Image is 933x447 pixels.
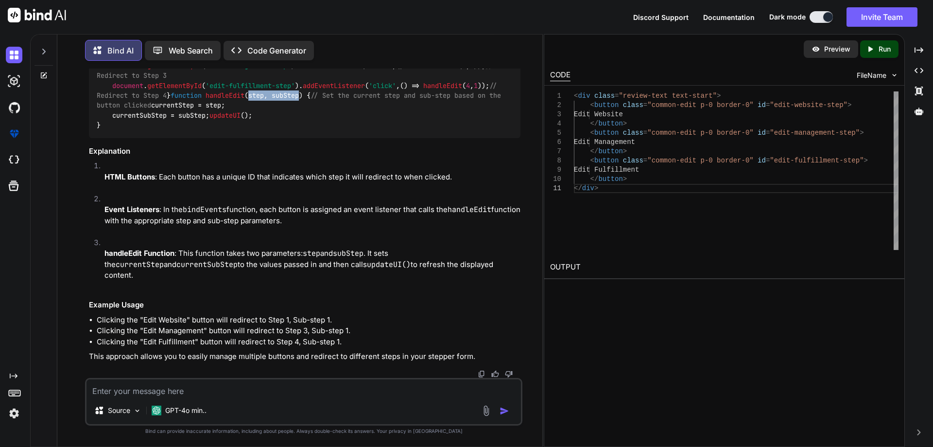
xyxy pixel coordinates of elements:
[770,157,864,164] span: "edit-fulfillment-step"
[550,91,561,101] div: 1
[647,157,753,164] span: "common-edit p-0 border-0"
[169,45,213,56] p: Web Search
[303,81,365,90] span: addEventListener
[6,47,22,63] img: darkChat
[574,138,635,146] span: Edit Management
[619,92,717,100] span: "review-text text-start"
[104,249,174,258] strong: handleEdit Function
[333,249,363,258] code: subStep
[643,157,647,164] span: =
[6,405,22,422] img: settings
[766,101,770,109] span: =
[574,110,623,118] span: Edit Website
[590,175,598,183] span: </
[89,300,520,311] h3: Example Usage
[615,92,619,100] span: =
[247,45,306,56] p: Code Generator
[400,81,419,90] span: () =>
[248,91,299,100] span: step, subStep
[6,152,22,168] img: cloudideIcon
[574,166,639,174] span: Edit Fulfillment
[574,92,578,100] span: <
[165,406,207,415] p: GPT-4o min..
[550,110,561,119] div: 3
[550,184,561,193] div: 11
[104,172,155,181] strong: HTML Buttons
[176,260,238,269] code: currentSubStep
[622,175,626,183] span: >
[594,184,598,192] span: >
[550,147,561,156] div: 7
[812,45,820,54] img: preview
[590,129,594,137] span: <
[590,147,598,155] span: </
[550,119,561,128] div: 4
[582,184,594,192] span: div
[766,129,770,137] span: =
[770,101,847,109] span: "edit-website-step"
[643,101,647,109] span: =
[647,101,753,109] span: "common-edit p-0 border-0"
[879,44,891,54] p: Run
[544,256,904,279] h2: OUTPUT
[152,406,161,415] img: GPT-4o mini
[107,45,134,56] p: Bind AI
[112,81,143,90] span: document
[550,165,561,175] div: 9
[97,81,501,100] span: // Redirect to Step 4
[481,405,492,416] img: attachment
[622,157,643,164] span: class
[703,13,755,21] span: Documentation
[574,184,582,192] span: </
[864,157,867,164] span: >
[89,351,520,362] p: This approach allows you to easily manage multiple buttons and redirect to different steps in you...
[104,248,520,281] p: : This function takes two parameters: and . It sets the and to the values passed in and then call...
[500,406,509,416] img: icon
[594,92,615,100] span: class
[97,315,520,326] li: Clicking the "Edit Website" button will redirect to Step 1, Sub-step 1.
[758,157,766,164] span: id
[369,81,396,90] span: 'click'
[594,157,619,164] span: button
[97,91,505,109] span: // Set the current step and sub-step based on the button clicked
[578,92,590,100] span: div
[147,81,202,90] span: getElementById
[97,337,520,348] li: Clicking the "Edit Fulfillment" button will redirect to Step 4, Sub-step 1.
[860,129,864,137] span: >
[133,407,141,415] img: Pick Models
[824,44,850,54] p: Preview
[8,8,66,22] img: Bind AI
[847,7,917,27] button: Invite Team
[550,156,561,165] div: 8
[622,101,643,109] span: class
[206,81,295,90] span: 'edit-fulfillment-step'
[491,370,499,378] img: like
[550,175,561,184] div: 10
[703,12,755,22] button: Documentation
[622,147,626,155] span: >
[622,120,626,127] span: >
[598,147,622,155] span: button
[423,81,462,90] span: handleEdit
[97,61,497,80] span: // Redirect to Step 3
[6,125,22,142] img: premium
[633,13,689,21] span: Discord Support
[769,12,806,22] span: Dark mode
[478,370,485,378] img: copy
[622,129,643,137] span: class
[847,101,851,109] span: >
[594,101,619,109] span: button
[550,128,561,138] div: 5
[6,99,22,116] img: githubDark
[550,101,561,110] div: 2
[171,91,202,100] span: function
[890,71,898,79] img: chevron down
[590,157,594,164] span: <
[303,249,320,258] code: step
[770,129,860,137] span: "edit-management-step"
[766,157,770,164] span: =
[758,101,766,109] span: id
[89,146,520,157] h3: Explanation
[647,129,753,137] span: "common-edit p-0 border-0"
[104,204,520,226] p: : In the function, each button is assigned an event listener that calls the function with the app...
